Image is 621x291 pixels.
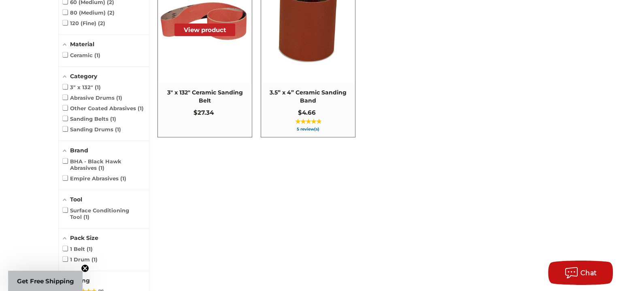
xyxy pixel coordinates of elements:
span: Abrasive Drums [63,94,122,101]
span: Sanding Belts [63,116,116,122]
span: ★★★★★ [295,118,321,125]
span: 1 [91,256,98,263]
button: Close teaser [81,264,89,272]
span: Tool [70,196,82,203]
span: Empire Abrasives [63,175,126,182]
span: 1 Belt [63,246,93,252]
span: Get Free Shipping [17,277,74,285]
span: 5 review(s) [265,127,351,131]
span: 1 Drum [63,256,98,263]
span: BHA - Black Hawk Abrasives [63,158,145,171]
span: 3" x 132" Ceramic Sanding Belt [162,89,248,105]
button: Chat [548,261,613,285]
span: 1 [87,246,93,252]
span: 1 [95,84,101,90]
span: 1 [110,116,116,122]
span: Category [70,73,97,80]
span: $4.66 [298,109,316,116]
span: 80 (Medium) [63,9,115,16]
span: 2 [107,9,115,16]
span: 1 [120,175,126,182]
span: 1 [98,165,104,171]
span: Pack Size [70,234,98,242]
span: 1 [83,214,89,220]
span: Sanding Drums [63,126,121,133]
span: Material [70,41,94,48]
span: Ceramic [63,52,100,58]
span: 1 [116,94,122,101]
span: Brand [70,147,88,154]
span: 1 [115,126,121,133]
span: 1 [138,105,144,111]
div: Get Free ShippingClose teaser [8,271,83,291]
span: Chat [581,269,597,277]
span: 120 (Fine) [63,20,105,26]
span: 2 [98,20,105,26]
span: $27.34 [194,109,214,116]
span: 1 [94,52,100,58]
span: 3.5” x 4” Ceramic Sanding Band [265,89,351,105]
span: 3" x 132" [63,84,101,90]
span: Other Coated Abrasives [63,105,144,111]
span: Surface Conditioning Tool [63,207,145,220]
button: View product [174,24,235,36]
